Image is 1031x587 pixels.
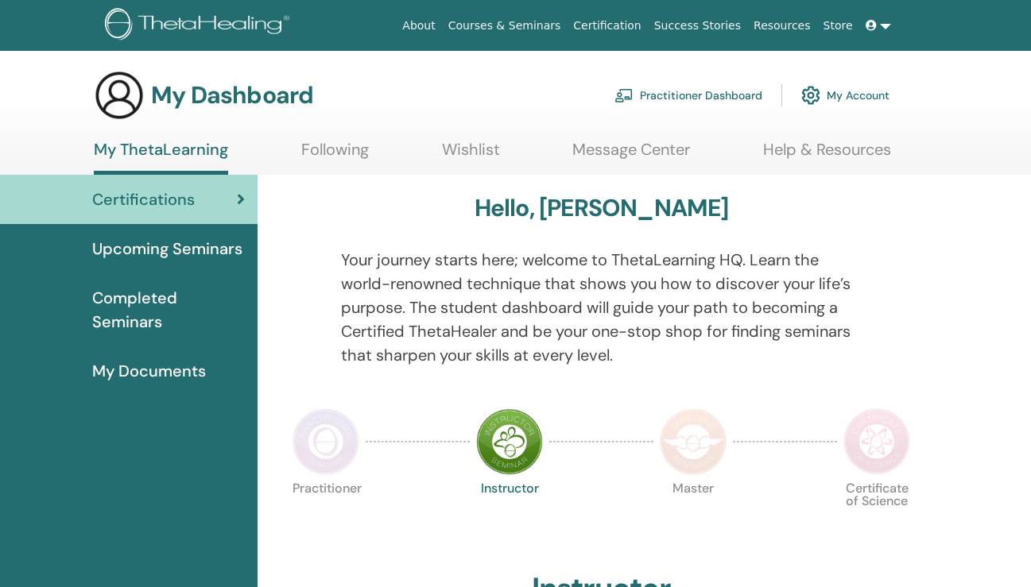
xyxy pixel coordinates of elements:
a: Courses & Seminars [442,11,568,41]
span: Completed Seminars [92,286,245,334]
img: Certificate of Science [843,408,910,475]
p: Practitioner [293,482,359,549]
a: Wishlist [442,140,500,171]
a: Store [817,11,859,41]
a: My ThetaLearning [94,140,228,175]
img: logo.png [105,8,295,44]
span: Upcoming Seminars [92,237,242,261]
img: Practitioner [293,408,359,475]
a: Following [301,140,369,171]
img: Instructor [476,408,543,475]
a: Resources [747,11,817,41]
h3: My Dashboard [151,81,313,110]
p: Master [660,482,727,549]
a: Help & Resources [763,140,891,171]
img: Master [660,408,727,475]
h3: Hello, [PERSON_NAME] [475,194,729,222]
p: Certificate of Science [843,482,910,549]
p: Your journey starts here; welcome to ThetaLearning HQ. Learn the world-renowned technique that sh... [341,248,862,367]
a: Success Stories [648,11,747,41]
img: cog.svg [801,82,820,109]
a: Certification [567,11,647,41]
a: About [396,11,441,41]
img: chalkboard-teacher.svg [614,88,634,102]
span: Certifications [92,187,195,211]
a: Message Center [572,140,690,171]
a: My Account [801,78,890,113]
img: generic-user-icon.jpg [94,70,145,121]
p: Instructor [476,482,543,549]
a: Practitioner Dashboard [614,78,762,113]
span: My Documents [92,359,206,383]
